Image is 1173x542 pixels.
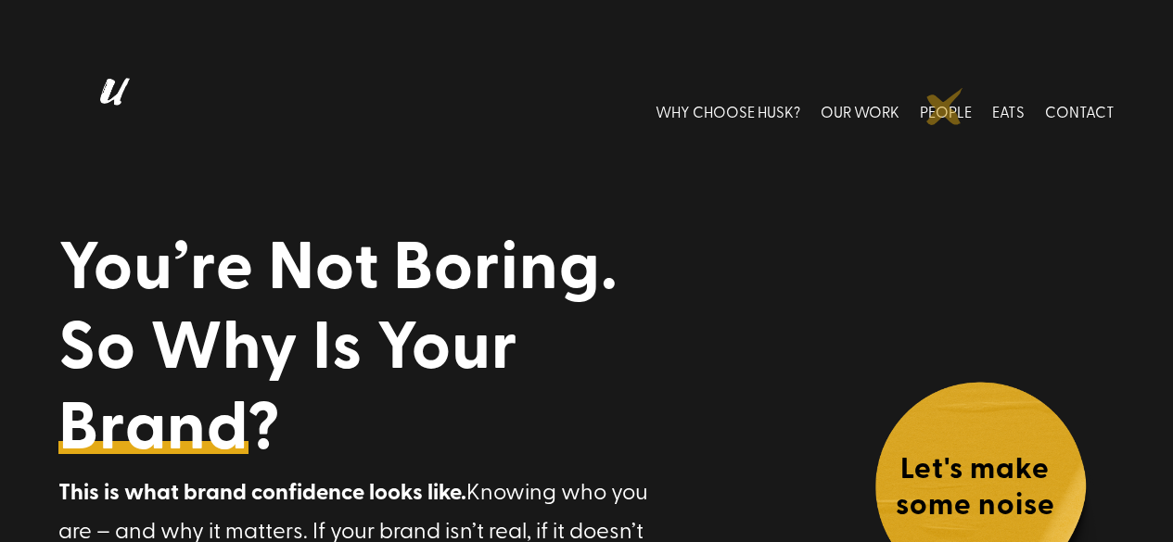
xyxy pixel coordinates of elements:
[58,383,249,462] a: Brand
[58,222,669,472] h1: You’re Not Boring. So Why Is Your ?
[58,474,466,507] strong: This is what brand confidence looks like.
[656,70,800,153] a: WHY CHOOSE HUSK?
[821,70,899,153] a: OUR WORK
[873,448,1077,529] h4: Let's make some noise
[920,70,972,153] a: PEOPLE
[1045,70,1115,153] a: CONTACT
[58,70,160,153] img: Husk logo
[992,70,1025,153] a: EATS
